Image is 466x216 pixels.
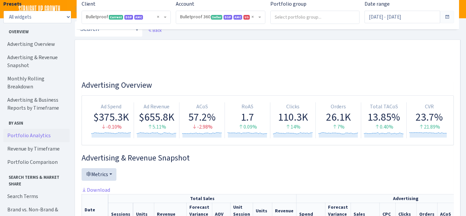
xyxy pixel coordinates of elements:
[108,194,297,203] th: Total Sales
[91,103,131,111] div: Ad Spend
[364,123,404,131] div: 0.40%
[182,123,222,131] div: -2.98%
[409,123,449,131] div: 21.89%
[157,14,159,20] span: Remove all items
[233,15,242,20] span: AMC
[176,11,265,24] span: Bulletproof 360 <span class="badge badge-success">Seller</span><span class="badge badge-primary">...
[3,51,70,72] a: Advertising & Revenue Snapshot
[228,111,267,123] div: 1.7
[364,111,404,123] div: 13.85%
[211,15,222,20] span: Seller
[137,111,176,123] div: $655.8K
[91,123,131,131] div: -0.10%
[318,111,358,123] div: 26.1K
[182,111,222,123] div: 57.2%
[228,123,267,131] div: 0.09%
[409,111,449,123] div: 23.7%
[82,153,454,163] h3: Widget #2
[4,171,69,187] span: Search Terms & Market Share
[3,142,70,156] a: Revenue by Timeframe
[182,103,222,111] div: ACoS
[3,72,70,93] a: Monthly Rolling Breakdown
[318,123,358,131] div: 7%
[4,117,69,126] span: By ASIN
[251,14,254,20] span: Remove all items
[224,15,232,20] span: DSP
[148,27,162,33] a: Back
[109,15,123,20] span: Current
[86,14,163,20] span: Bulletproof <span class="badge badge-success">Current</span><span class="badge badge-primary">DSP...
[134,15,143,20] span: AMC
[4,26,69,35] span: Overview
[228,103,267,111] div: RoAS
[82,168,116,181] button: Metrics
[3,190,70,203] a: Search Terms
[82,11,170,24] span: Bulletproof <span class="badge badge-success">Current</span><span class="badge badge-primary">DSP...
[364,103,404,111] div: Total TACoS
[443,3,455,15] img: Zach Belous
[82,186,110,193] a: Download
[243,15,250,20] span: US
[137,123,176,131] div: 5.11%
[91,111,131,123] div: $375.3K
[271,11,360,23] input: Select portfolio group...
[124,15,133,20] span: DSP
[273,103,313,111] div: Clicks
[273,111,313,123] div: 110.3K
[273,123,313,131] div: 14%
[3,93,70,115] a: Advertising & Business Reports by Timeframe
[409,103,449,111] div: CVR
[443,3,455,15] a: Z
[82,80,454,90] h3: Widget #1
[180,14,257,20] span: Bulletproof 360 <span class="badge badge-success">Seller</span><span class="badge badge-primary">...
[3,38,70,51] a: Advertising Overview
[3,156,70,169] a: Portfolio Comparison
[318,103,358,111] div: Orders
[3,129,70,142] a: Portfolio Analytics
[137,103,176,111] div: Ad Revenue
